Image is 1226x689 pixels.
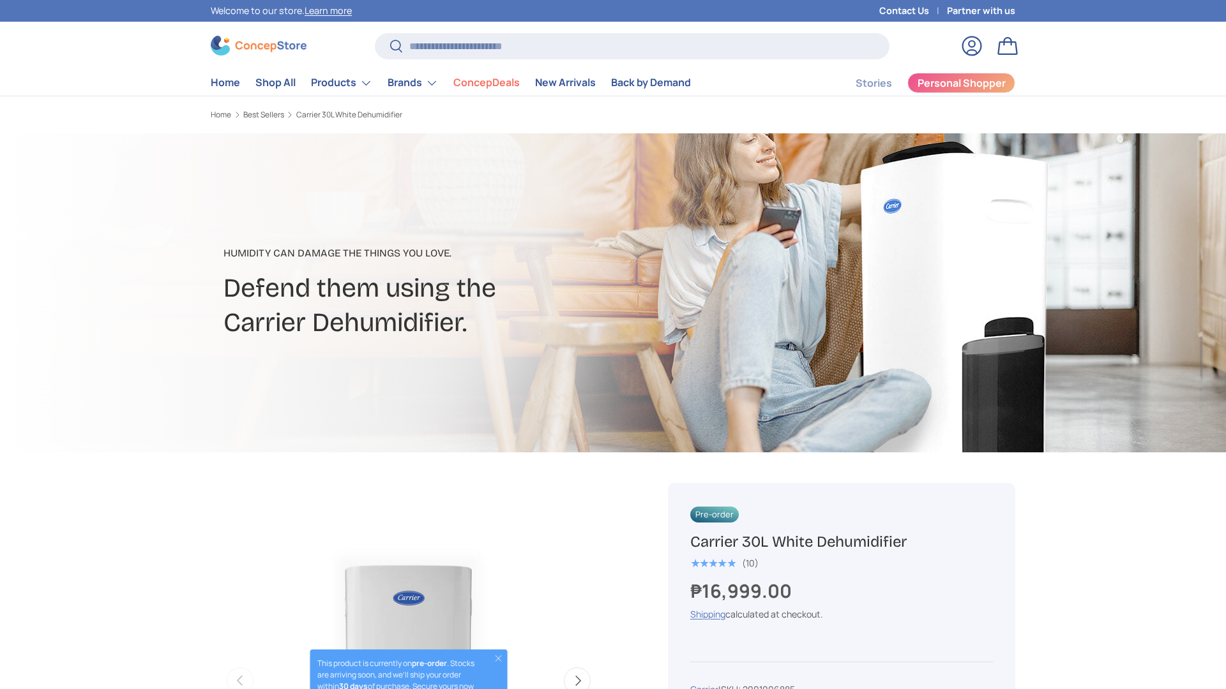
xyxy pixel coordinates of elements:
[690,608,725,620] a: Shipping
[742,558,759,568] div: (10)
[380,70,446,96] summary: Brands
[947,4,1015,18] a: Partner with us
[223,246,714,261] p: Humidity can damage the things you love.
[907,73,1015,93] a: Personal Shopper
[412,658,447,669] strong: pre-order
[211,111,231,119] a: Home
[690,532,993,552] h1: Carrier 30L White Dehumidifier
[535,70,596,95] a: New Arrivals
[825,70,1015,96] nav: Secondary
[690,557,736,570] span: ★★★★★
[388,70,438,96] a: Brands
[223,271,714,340] h2: Defend them using the Carrier Dehumidifier.
[690,555,759,569] a: 5.0 out of 5.0 stars (10)
[211,109,637,121] nav: Breadcrumbs
[211,70,691,96] nav: Primary
[303,70,380,96] summary: Products
[211,4,352,18] p: Welcome to our store.
[211,70,240,95] a: Home
[690,578,795,604] strong: ₱16,999.00
[918,78,1006,88] span: Personal Shopper
[611,70,691,95] a: Back by Demand
[296,111,402,119] a: Carrier 30L White Dehumidifier
[856,71,892,96] a: Stories
[879,4,947,18] a: Contact Us
[305,4,352,17] a: Learn more
[243,111,284,119] a: Best Sellers
[690,607,993,621] div: calculated at checkout.
[453,70,520,95] a: ConcepDeals
[211,36,306,56] img: ConcepStore
[255,70,296,95] a: Shop All
[311,70,372,96] a: Products
[690,507,739,522] span: Pre-order
[690,558,736,569] div: 5.0 out of 5.0 stars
